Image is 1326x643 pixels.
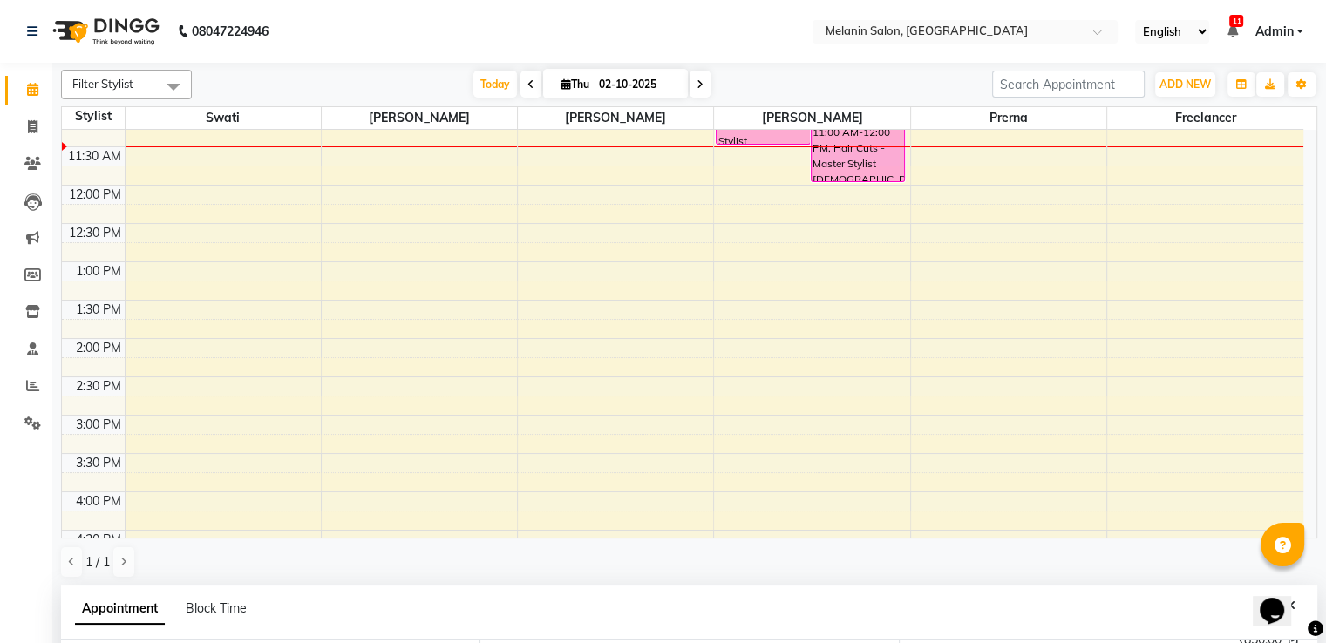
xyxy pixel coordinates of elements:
div: 4:30 PM [72,531,125,549]
span: Prerna [911,107,1106,129]
div: Stylist [62,107,125,125]
button: ADD NEW [1155,72,1215,97]
span: [PERSON_NAME] [518,107,713,129]
span: 11 [1229,15,1243,27]
input: 2025-10-02 [594,71,681,98]
span: [PERSON_NAME] [322,107,517,129]
span: 1 / 1 [85,553,110,572]
span: Filter Stylist [72,77,133,91]
span: Admin [1255,23,1293,41]
div: 12:30 PM [65,224,125,242]
div: 3:00 PM [72,416,125,434]
div: 2:30 PM [72,377,125,396]
b: 08047224946 [192,7,269,56]
div: 3:30 PM [72,454,125,472]
img: logo [44,7,164,56]
div: 1:00 PM [72,262,125,281]
span: [PERSON_NAME] [714,107,909,129]
div: 1:30 PM [72,301,125,319]
span: Today [473,71,517,98]
input: Search Appointment [992,71,1145,98]
span: Block Time [186,600,247,616]
div: 2:00 PM [72,339,125,357]
div: Pruthvij, TK01, 11:00 AM-12:00 PM, Hair Cuts - Master Stylist [DEMOGRAPHIC_DATA] [812,108,904,181]
div: 11:30 AM [65,147,125,166]
span: Appointment [75,593,165,625]
span: freelancer [1107,107,1303,129]
iframe: chat widget [1253,573,1309,626]
span: Thu [557,78,594,91]
div: 12:00 PM [65,186,125,204]
span: ADD NEW [1159,78,1211,91]
span: Swati [126,107,321,129]
div: 4:00 PM [72,492,125,511]
a: 11 [1227,24,1237,39]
